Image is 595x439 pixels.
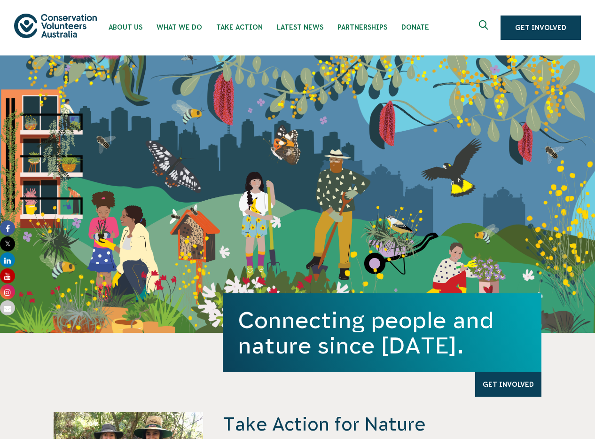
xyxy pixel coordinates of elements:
h1: Connecting people and nature since [DATE]. [238,307,526,358]
span: About Us [109,24,142,31]
a: Get Involved [501,16,581,40]
button: Expand search box Close search box [473,16,496,39]
span: Partnerships [337,24,387,31]
span: Take Action [216,24,263,31]
a: Get Involved [475,372,541,397]
span: Latest News [277,24,323,31]
span: Expand search box [479,20,491,35]
img: logo.svg [14,14,97,38]
span: Donate [401,24,429,31]
h4: Take Action for Nature [223,412,541,436]
span: What We Do [157,24,202,31]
